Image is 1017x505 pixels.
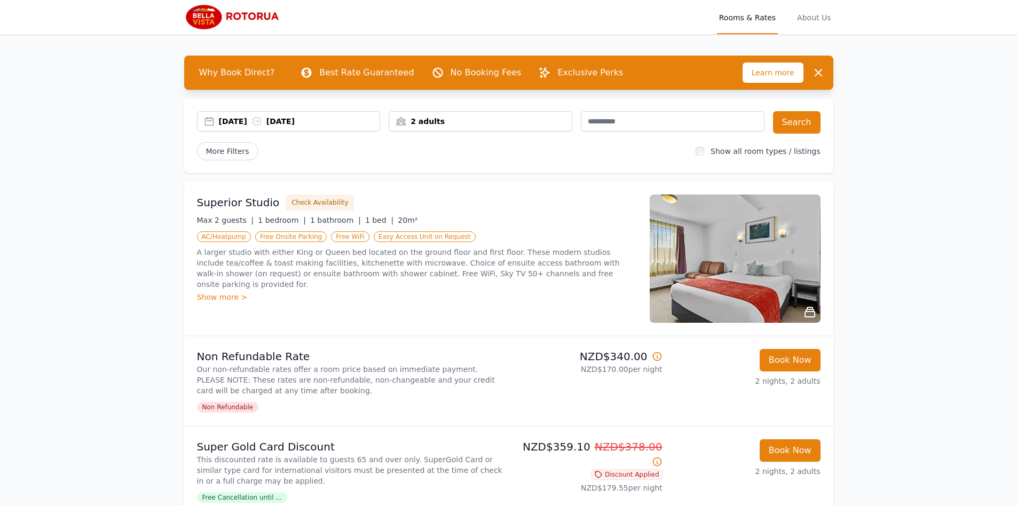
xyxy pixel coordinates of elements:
button: Book Now [760,349,821,371]
p: NZD$179.55 per night [513,483,663,493]
span: 1 bedroom | [258,216,306,224]
p: 2 nights, 2 adults [671,466,821,477]
p: NZD$340.00 [513,349,663,364]
p: 2 nights, 2 adults [671,376,821,386]
span: Free Cancellation until ... [197,492,287,503]
label: Show all room types / listings [711,147,820,156]
p: No Booking Fees [451,66,522,79]
button: Check Availability [286,195,354,211]
p: Exclusive Perks [557,66,623,79]
span: Learn more [743,63,803,83]
button: Book Now [760,439,821,462]
span: Max 2 guests | [197,216,254,224]
span: AC/Heatpump [197,231,251,242]
span: 1 bathroom | [310,216,361,224]
span: Free WiFi [331,231,369,242]
div: 2 adults [389,116,572,127]
p: A larger studio with either King or Queen bed located on the ground floor and first floor. These ... [197,247,637,290]
p: Non Refundable Rate [197,349,504,364]
span: Why Book Direct? [191,62,283,83]
span: Easy Access Unit on Request [374,231,476,242]
p: Best Rate Guaranteed [319,66,414,79]
img: Bella Vista Rotorua [184,4,287,30]
div: Show more > [197,292,637,302]
span: More Filters [197,142,258,160]
p: NZD$170.00 per night [513,364,663,375]
p: Super Gold Card Discount [197,439,504,454]
button: Search [773,111,821,134]
span: Free Onsite Parking [255,231,327,242]
span: Non Refundable [197,402,259,413]
p: NZD$359.10 [513,439,663,469]
span: 1 bed | [365,216,393,224]
p: Our non-refundable rates offer a room price based on immediate payment. PLEASE NOTE: These rates ... [197,364,504,396]
p: This discounted rate is available to guests 65 and over only. SuperGold Card or similar type card... [197,454,504,486]
span: 20m² [398,216,417,224]
span: NZD$378.00 [595,440,663,453]
div: [DATE] [DATE] [219,116,380,127]
span: Discount Applied [591,469,663,480]
h3: Superior Studio [197,195,280,210]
